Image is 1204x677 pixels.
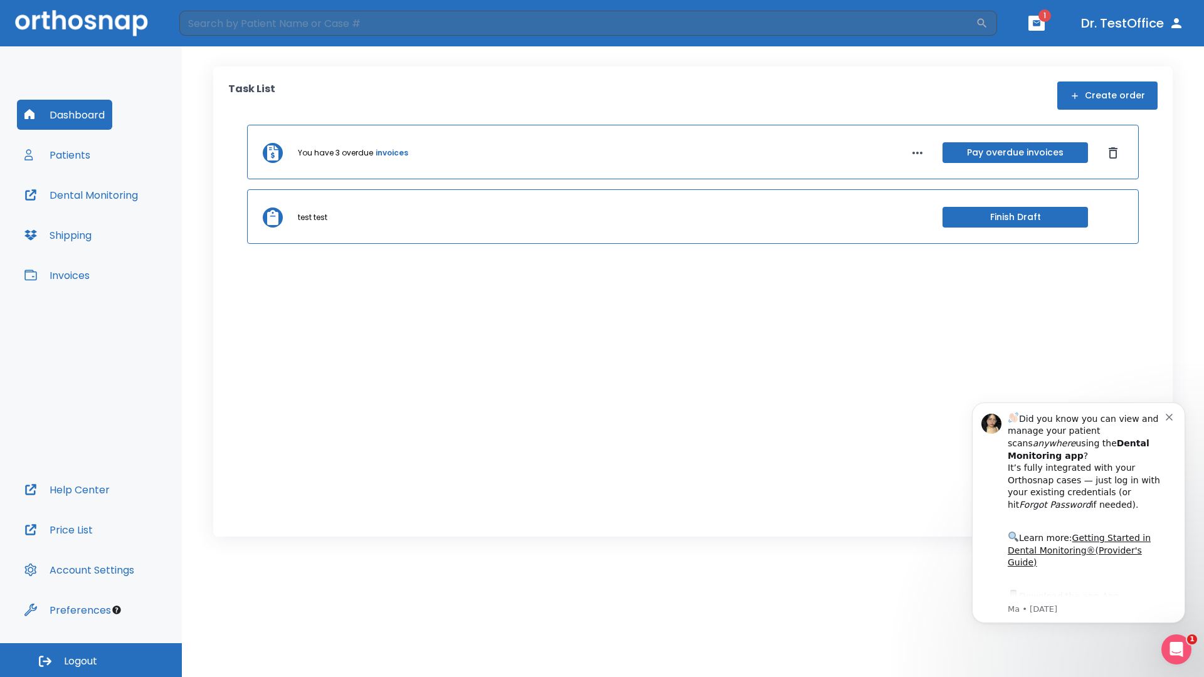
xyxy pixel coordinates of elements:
[17,595,119,625] button: Preferences
[55,204,213,268] div: Download the app: | ​ Let us know if you need help getting started!
[17,100,112,130] button: Dashboard
[15,10,148,36] img: Orthosnap
[1076,12,1189,34] button: Dr. TestOffice
[376,147,408,159] a: invoices
[953,384,1204,643] iframe: Intercom notifications message
[64,654,97,668] span: Logout
[1057,81,1158,110] button: Create order
[1038,9,1051,22] span: 1
[55,207,166,230] a: App Store
[55,220,213,231] p: Message from Ma, sent 3w ago
[17,260,97,290] button: Invoices
[17,220,99,250] button: Shipping
[1187,634,1197,644] span: 1
[17,475,117,505] button: Help Center
[1161,634,1191,664] iframe: Intercom live chat
[1103,143,1123,163] button: Dismiss
[17,555,142,585] button: Account Settings
[17,180,145,210] button: Dental Monitoring
[228,81,275,110] p: Task List
[17,140,98,170] button: Patients
[298,147,373,159] p: You have 3 overdue
[213,27,223,37] button: Dismiss notification
[17,515,100,545] button: Price List
[943,142,1088,163] button: Pay overdue invoices
[179,11,976,36] input: Search by Patient Name or Case #
[298,212,327,223] p: test test
[943,207,1088,228] button: Finish Draft
[111,604,122,616] div: Tooltip anchor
